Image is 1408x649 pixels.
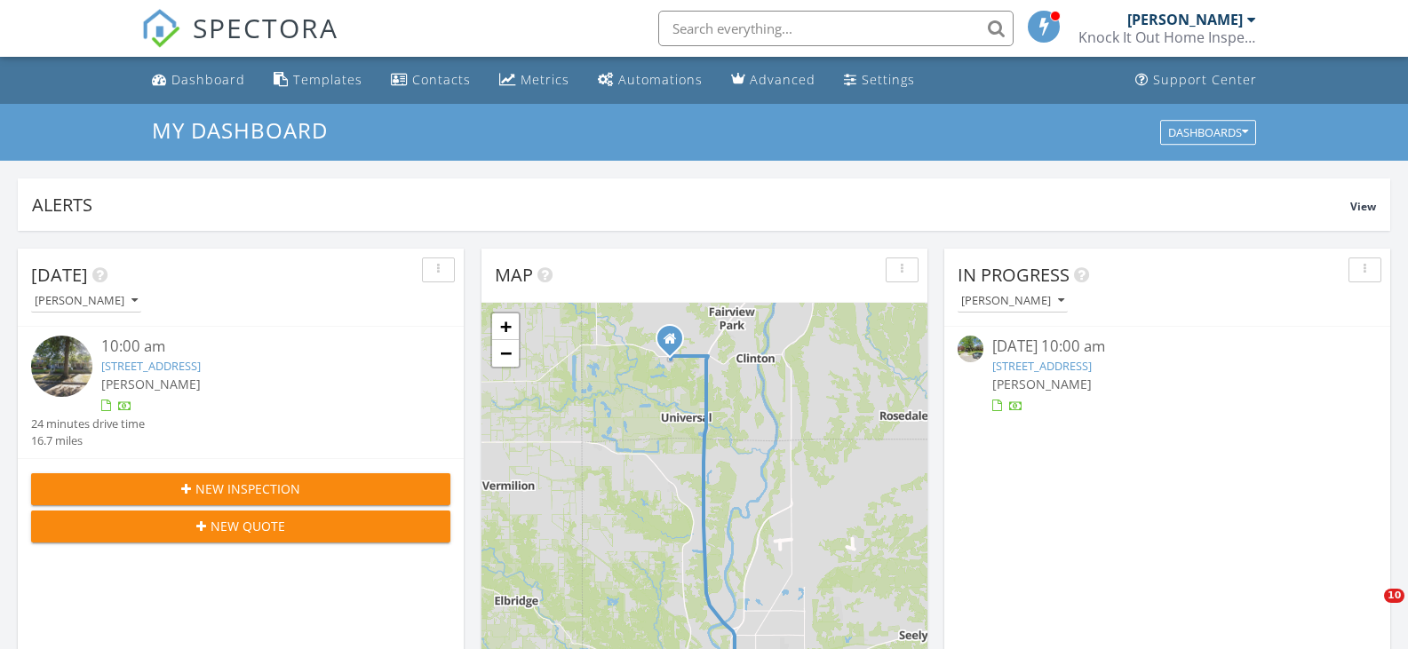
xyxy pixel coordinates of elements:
[591,64,710,97] a: Automations (Basic)
[211,517,285,535] span: New Quote
[492,313,519,340] a: Zoom in
[384,64,478,97] a: Contacts
[195,479,300,498] span: New Inspection
[958,263,1070,287] span: In Progress
[521,71,569,88] div: Metrics
[101,376,201,392] span: [PERSON_NAME]
[992,376,1092,392] span: [PERSON_NAME]
[31,336,92,397] img: streetview
[1160,120,1256,145] button: Dashboards
[1153,71,1257,88] div: Support Center
[152,115,328,145] span: My Dashboard
[862,71,915,88] div: Settings
[31,432,145,449] div: 16.7 miles
[724,64,823,97] a: Advanced
[958,336,983,361] img: streetview
[31,289,141,313] button: [PERSON_NAME]
[837,64,922,97] a: Settings
[1350,199,1376,214] span: View
[1078,28,1256,46] div: Knock It Out Home Inspections
[1348,589,1390,631] iframe: Intercom live chat
[1127,11,1243,28] div: [PERSON_NAME]
[101,336,416,358] div: 10:00 am
[35,295,138,307] div: [PERSON_NAME]
[658,11,1014,46] input: Search everything...
[495,263,533,287] span: Map
[958,336,1377,415] a: [DATE] 10:00 am [STREET_ADDRESS] [PERSON_NAME]
[145,64,252,97] a: Dashboard
[492,64,577,97] a: Metrics
[958,289,1068,313] button: [PERSON_NAME]
[750,71,815,88] div: Advanced
[412,71,471,88] div: Contacts
[32,193,1350,217] div: Alerts
[31,416,145,432] div: 24 minutes drive time
[961,295,1064,307] div: [PERSON_NAME]
[670,338,680,349] div: 15643 South Rangeline Rd, Clinton IN 47842
[171,71,245,88] div: Dashboard
[1168,126,1248,139] div: Dashboards
[31,473,450,505] button: New Inspection
[1384,589,1404,603] span: 10
[141,9,180,48] img: The Best Home Inspection Software - Spectora
[193,9,338,46] span: SPECTORA
[101,358,201,374] a: [STREET_ADDRESS]
[266,64,370,97] a: Templates
[992,358,1092,374] a: [STREET_ADDRESS]
[1128,64,1264,97] a: Support Center
[141,24,338,61] a: SPECTORA
[492,340,519,367] a: Zoom out
[31,510,450,542] button: New Quote
[31,336,450,449] a: 10:00 am [STREET_ADDRESS] [PERSON_NAME] 24 minutes drive time 16.7 miles
[293,71,362,88] div: Templates
[618,71,703,88] div: Automations
[992,336,1341,358] div: [DATE] 10:00 am
[31,263,88,287] span: [DATE]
